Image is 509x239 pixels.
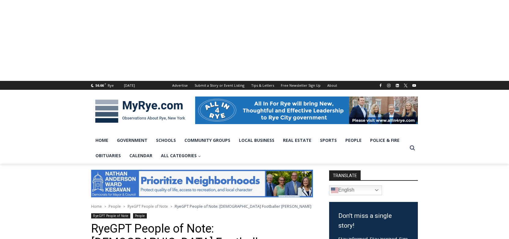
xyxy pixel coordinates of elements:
div: [DATE] [124,83,135,88]
img: en [331,187,338,194]
span: RyeGPT People of Note: [DEMOGRAPHIC_DATA] Footballer [PERSON_NAME] [175,203,311,209]
img: MyRye.com [91,95,189,127]
a: People [133,213,147,218]
a: X [402,82,409,89]
span: > [170,204,172,209]
a: People [341,133,366,148]
a: Instagram [385,82,392,89]
img: All in for Rye [195,97,418,124]
a: Tips & Letters [248,81,277,90]
a: Government [113,133,152,148]
span: > [123,204,125,209]
span: 56.66 [95,83,104,88]
a: Facebook [377,82,384,89]
nav: Primary Navigation [91,133,407,164]
a: Advertise [169,81,191,90]
a: English [329,185,382,195]
a: Free Newsletter Sign Up [277,81,324,90]
span: All Categories [161,152,201,159]
button: View Search Form [407,142,418,154]
a: Real Estate [279,133,316,148]
a: Submit a Story or Event Listing [191,81,248,90]
a: Police & Fire [366,133,404,148]
a: Home [91,204,102,209]
strong: TRANSLATE [329,170,361,180]
a: Calendar [125,148,157,163]
a: Linkedin [394,82,401,89]
h3: Don't miss a single story! [338,211,409,230]
span: F [105,82,106,85]
div: Rye [108,83,114,88]
a: RyeGPT People of Note [128,204,168,209]
a: People [109,204,121,209]
a: Community Groups [180,133,235,148]
a: About [324,81,340,90]
nav: Breadcrumbs [91,203,313,209]
a: RyeGPT People of Note [91,213,130,218]
nav: Secondary Navigation [169,81,340,90]
a: Obituaries [91,148,125,163]
a: Schools [152,133,180,148]
a: Sports [316,133,341,148]
span: > [104,204,106,209]
a: Local Business [235,133,279,148]
a: Home [91,133,113,148]
a: All Categories [157,148,205,163]
a: YouTube [411,82,418,89]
